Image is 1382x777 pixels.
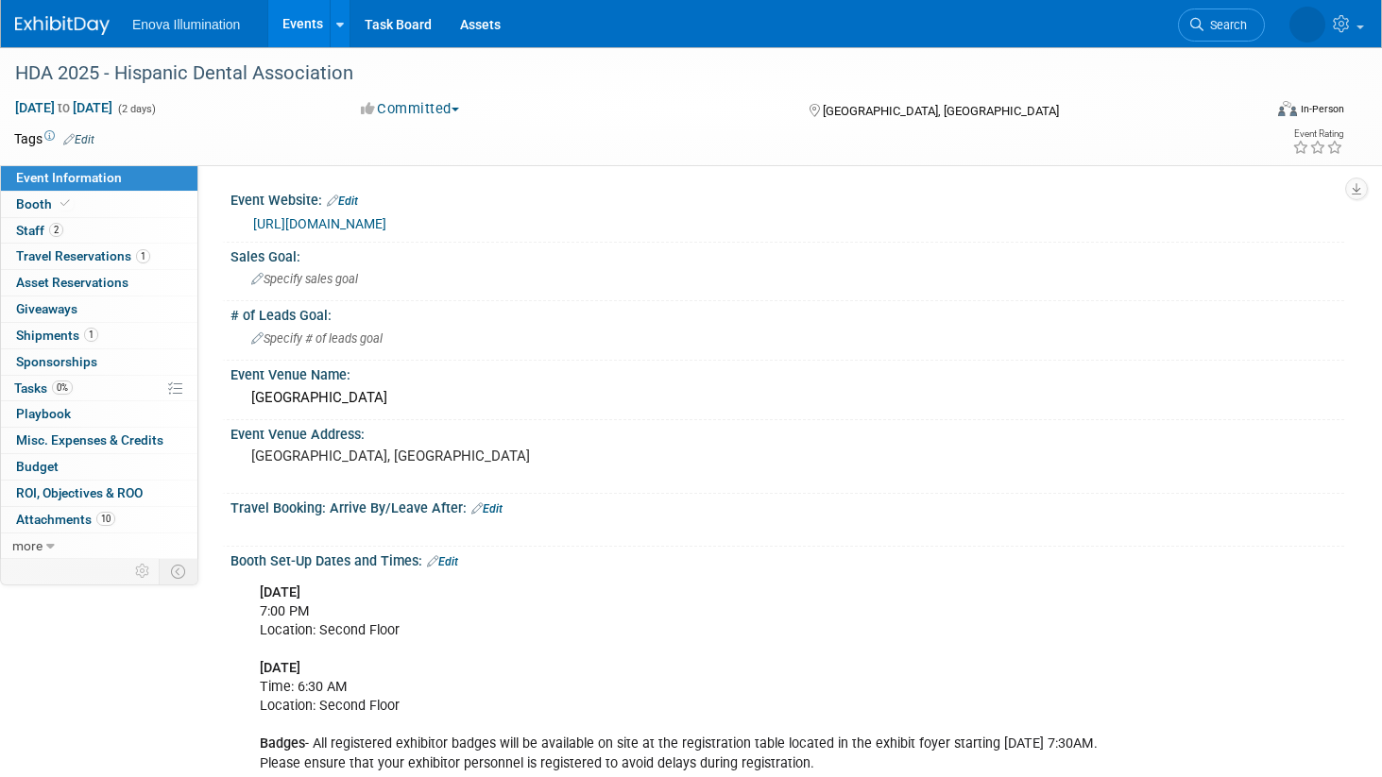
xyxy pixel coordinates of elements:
span: Giveaways [16,301,77,316]
span: more [12,538,43,553]
b: Badges [260,735,305,752]
a: Budget [1,454,197,480]
div: [GEOGRAPHIC_DATA] [245,383,1330,413]
a: ROI, Objectives & ROO [1,481,197,506]
span: ROI, Objectives & ROO [16,485,143,500]
span: 10 [96,512,115,526]
a: Shipments1 [1,323,197,348]
td: Toggle Event Tabs [160,559,198,583]
a: Giveaways [1,296,197,322]
div: Event Rating [1292,129,1343,139]
span: 1 [84,328,98,342]
a: Booth [1,192,197,217]
div: Event Website: [230,186,1344,211]
a: Edit [427,555,458,568]
span: Sponsorships [16,354,97,369]
img: ExhibitDay [15,16,110,35]
span: 2 [49,223,63,237]
span: [DATE] [DATE] [14,99,113,116]
i: Booth reservation complete [60,198,70,209]
span: Event Information [16,170,122,185]
span: Attachments [16,512,115,527]
span: Asset Reservations [16,275,128,290]
td: Personalize Event Tab Strip [127,559,160,583]
b: [DATE] [260,660,300,676]
span: Enova Illumination [132,17,240,32]
span: Tasks [14,380,73,396]
a: Misc. Expenses & Credits [1,428,197,453]
span: Booth [16,196,74,211]
img: Eric Field [1289,7,1325,42]
span: Specify # of leads goal [251,331,383,346]
span: 0% [52,380,73,395]
a: Sponsorships [1,349,197,375]
a: Event Information [1,165,197,191]
span: [GEOGRAPHIC_DATA], [GEOGRAPHIC_DATA] [823,104,1059,118]
span: Staff [16,223,63,238]
a: Staff2 [1,218,197,244]
td: Tags [14,129,94,148]
span: (2 days) [116,103,156,115]
span: 1 [136,249,150,263]
div: Sales Goal: [230,243,1344,266]
a: Tasks0% [1,376,197,401]
span: Search [1203,18,1247,32]
b: [DATE] [260,584,300,600]
a: Edit [471,502,503,515]
a: Edit [327,194,358,208]
div: Event Venue Name: [230,361,1344,384]
a: more [1,533,197,559]
div: Event Format [1146,98,1344,127]
div: Event Venue Address: [230,420,1344,444]
span: Specify sales goal [251,272,358,286]
a: Search [1178,8,1265,42]
img: Format-Inperson.png [1278,101,1297,116]
a: [URL][DOMAIN_NAME] [253,216,386,231]
a: Asset Reservations [1,270,197,296]
a: Playbook [1,401,197,427]
div: Travel Booking: Arrive By/Leave After: [230,494,1344,518]
pre: [GEOGRAPHIC_DATA], [GEOGRAPHIC_DATA] [251,448,674,465]
span: Budget [16,459,59,474]
a: Edit [63,133,94,146]
span: Travel Reservations [16,248,150,263]
div: Booth Set-Up Dates and Times: [230,547,1344,571]
div: # of Leads Goal: [230,301,1344,325]
div: HDA 2025 - Hispanic Dental Association [9,57,1231,91]
span: to [55,100,73,115]
a: Attachments10 [1,507,197,532]
span: Misc. Expenses & Credits [16,432,163,448]
a: Travel Reservations1 [1,244,197,269]
div: In-Person [1300,102,1344,116]
button: Committed [354,99,467,119]
span: Playbook [16,406,71,421]
span: Shipments [16,328,98,343]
